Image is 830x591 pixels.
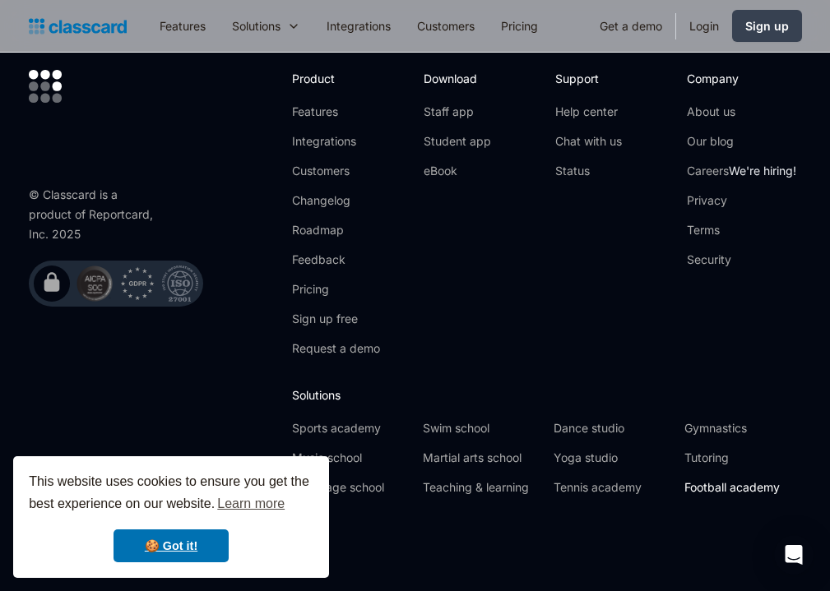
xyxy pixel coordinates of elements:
[292,450,410,466] a: Music school
[292,340,380,357] a: Request a demo
[146,7,219,44] a: Features
[215,492,287,516] a: learn more about cookies
[292,70,380,87] h2: Product
[774,535,814,575] div: Open Intercom Messenger
[292,281,380,298] a: Pricing
[424,70,491,87] h2: Download
[292,420,410,436] a: Sports academy
[13,456,329,578] div: cookieconsent
[29,185,160,244] div: © Classcard is a product of Reportcard, Inc. 2025
[687,133,796,150] a: Our blog
[423,479,540,496] a: Teaching & learning
[687,163,796,179] a: CareersWe're hiring!
[554,420,671,436] a: Dance studio
[555,133,622,150] a: Chat with us
[555,163,622,179] a: Status
[292,386,802,404] h2: Solutions
[292,479,410,496] a: Language school
[404,7,488,44] a: Customers
[587,7,675,44] a: Get a demo
[292,252,380,268] a: Feedback
[424,163,491,179] a: eBook
[423,450,540,466] a: Martial arts school
[687,252,796,268] a: Security
[554,479,671,496] a: Tennis academy
[313,7,404,44] a: Integrations
[114,529,229,562] a: dismiss cookie message
[684,450,802,466] a: Tutoring
[424,104,491,120] a: Staff app
[687,104,796,120] a: About us
[29,472,313,516] span: This website uses cookies to ensure you get the best experience on our website.
[292,133,380,150] a: Integrations
[292,163,380,179] a: Customers
[676,7,732,44] a: Login
[555,104,622,120] a: Help center
[219,7,313,44] div: Solutions
[745,17,789,35] div: Sign up
[554,450,671,466] a: Yoga studio
[424,133,491,150] a: Student app
[732,10,802,42] a: Sign up
[292,311,380,327] a: Sign up free
[684,479,802,496] a: Football academy
[292,104,380,120] a: Features
[29,15,127,38] a: home
[232,17,281,35] div: Solutions
[488,7,551,44] a: Pricing
[684,420,802,436] a: Gymnastics
[687,70,796,87] h2: Company
[687,192,796,209] a: Privacy
[687,222,796,238] a: Terms
[423,420,540,436] a: Swim school
[555,70,622,87] h2: Support
[292,192,380,209] a: Changelog
[292,222,380,238] a: Roadmap
[729,164,796,178] span: We're hiring!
